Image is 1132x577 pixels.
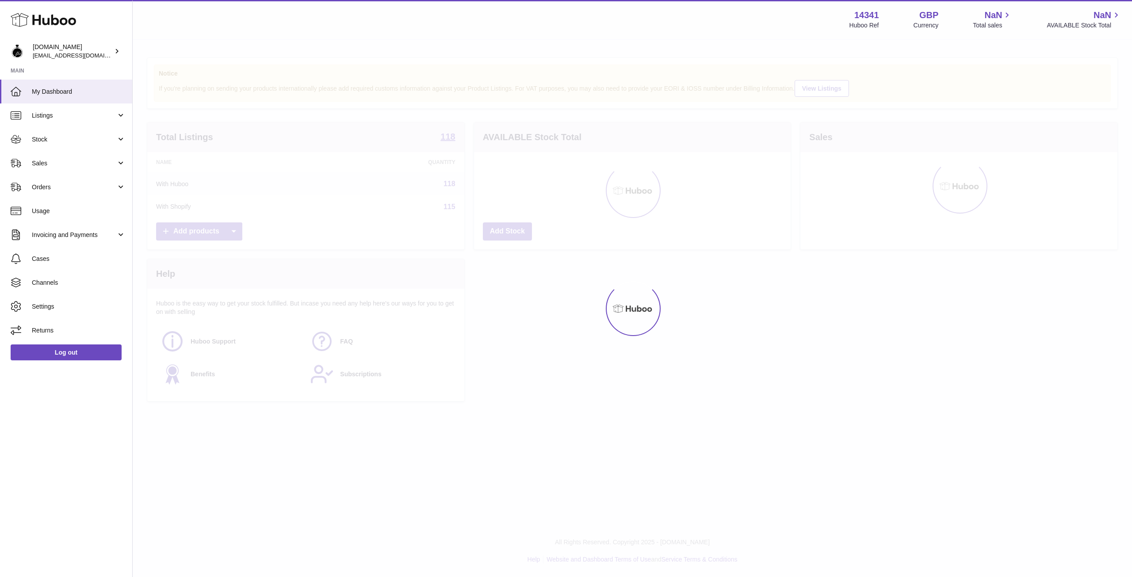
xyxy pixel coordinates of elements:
[1047,9,1121,30] a: NaN AVAILABLE Stock Total
[32,326,126,335] span: Returns
[11,45,24,58] img: theperfumesampler@gmail.com
[32,88,126,96] span: My Dashboard
[984,9,1002,21] span: NaN
[32,255,126,263] span: Cases
[33,52,130,59] span: [EMAIL_ADDRESS][DOMAIN_NAME]
[32,135,116,144] span: Stock
[1094,9,1111,21] span: NaN
[32,279,126,287] span: Channels
[11,344,122,360] a: Log out
[32,183,116,191] span: Orders
[973,9,1012,30] a: NaN Total sales
[33,43,112,60] div: [DOMAIN_NAME]
[32,302,126,311] span: Settings
[849,21,879,30] div: Huboo Ref
[32,159,116,168] span: Sales
[32,231,116,239] span: Invoicing and Payments
[32,111,116,120] span: Listings
[1047,21,1121,30] span: AVAILABLE Stock Total
[973,21,1012,30] span: Total sales
[32,207,126,215] span: Usage
[854,9,879,21] strong: 14341
[914,21,939,30] div: Currency
[919,9,938,21] strong: GBP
